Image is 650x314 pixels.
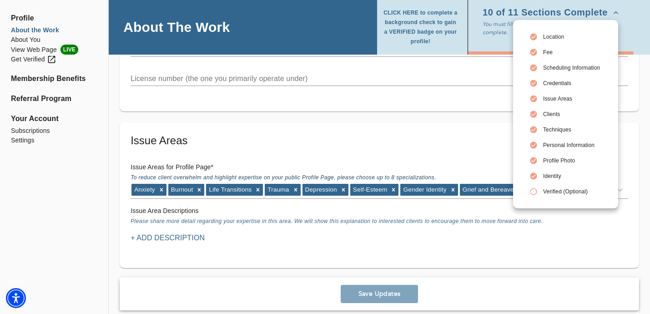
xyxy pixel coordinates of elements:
span: Issue Areas [543,95,600,103]
span: Profile Photo [543,157,600,165]
span: Fee [543,48,600,56]
span: Clients [543,110,600,118]
div: Accessibility Menu [6,288,26,308]
span: Personal Information [543,141,600,149]
span: Location [543,33,600,41]
span: Techniques [543,126,600,134]
span: Identity [543,172,600,180]
span: Credentials [543,79,600,87]
span: Verified (Optional) [543,187,600,196]
span: Scheduling Information [543,64,600,72]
